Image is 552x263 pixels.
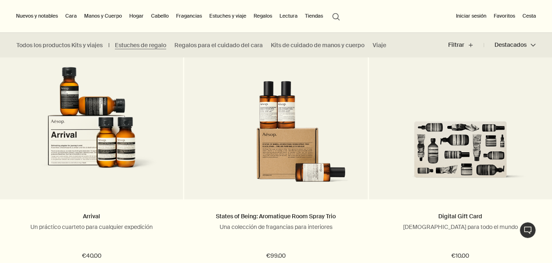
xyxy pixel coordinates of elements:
[484,35,536,55] button: Destacados
[208,11,248,21] a: Estuches y viaje
[16,41,103,49] a: Todos los productos Kits y viajes
[174,11,204,21] a: Fragancias
[149,11,170,21] a: Cabello
[492,11,517,21] a: Favoritos
[521,11,538,21] button: Cesta
[303,11,325,21] button: Tiendas
[128,11,145,21] a: Hogar
[448,35,484,55] button: Filtrar
[381,121,540,188] img: Aesop gift card with graphic print
[115,41,166,49] a: Estuches de regalo
[329,8,344,24] button: Abrir la búsqueda
[64,11,78,21] a: Cara
[381,223,540,231] p: [DEMOGRAPHIC_DATA] para todo el mundo
[373,41,386,49] a: Viaje
[184,35,367,199] a: Aromatique Room Spray Trio
[83,213,100,220] a: Arrival
[520,222,536,238] button: Chat en direct
[174,41,263,49] a: Regalos para el cuidado del cara
[197,81,355,187] img: Aromatique Room Spray Trio
[82,251,101,261] span: €40.00
[451,251,469,261] span: €10.00
[438,213,482,220] a: Digital Gift Card
[82,11,124,21] a: Manos y Cuerpo
[197,223,355,231] p: Una colección de fragancias para interiores
[252,11,274,21] a: Regalos
[278,11,299,21] a: Lectura
[271,41,364,49] a: Kits de cuidado de manos y cuerpo
[12,49,171,188] img: A beige kit surrounded by four amber bottles with flip-caps
[369,35,552,199] a: Aesop gift card with graphic print
[454,11,488,21] button: Iniciar sesión
[12,223,171,231] p: Un práctico cuarteto para cualquier expedición
[216,213,336,220] a: States of Being: Aromatique Room Spray Trio
[14,11,60,21] button: Nuevos y notables
[266,251,286,261] span: €99.00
